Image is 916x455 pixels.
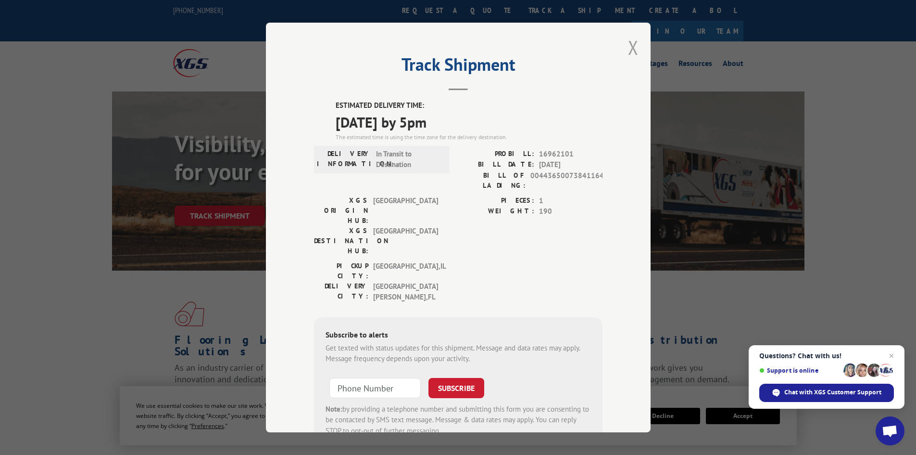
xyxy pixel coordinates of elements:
[317,149,371,170] label: DELIVERY INFORMATION:
[373,195,438,226] span: [GEOGRAPHIC_DATA]
[458,195,534,207] label: PIECES:
[628,35,639,60] button: Close modal
[326,404,342,414] strong: Note:
[458,159,534,170] label: BILL DATE:
[539,206,602,217] span: 190
[539,195,602,207] span: 1
[373,261,438,281] span: [GEOGRAPHIC_DATA] , IL
[458,149,534,160] label: PROBILL:
[326,329,591,343] div: Subscribe to alerts
[314,261,368,281] label: PICKUP CITY:
[373,281,438,303] span: [GEOGRAPHIC_DATA][PERSON_NAME] , FL
[458,206,534,217] label: WEIGHT:
[336,111,602,133] span: [DATE] by 5pm
[376,149,441,170] span: In Transit to Destination
[336,133,602,142] div: The estimated time is using the time zone for the delivery destination.
[326,343,591,364] div: Get texted with status updates for this shipment. Message and data rates may apply. Message frequ...
[759,367,840,374] span: Support is online
[886,350,897,362] span: Close chat
[876,416,904,445] div: Open chat
[428,378,484,398] button: SUBSCRIBE
[458,170,526,191] label: BILL OF LADING:
[539,159,602,170] span: [DATE]
[373,226,438,256] span: [GEOGRAPHIC_DATA]
[329,378,421,398] input: Phone Number
[314,281,368,303] label: DELIVERY CITY:
[314,58,602,76] h2: Track Shipment
[759,384,894,402] div: Chat with XGS Customer Support
[314,226,368,256] label: XGS DESTINATION HUB:
[759,352,894,360] span: Questions? Chat with us!
[539,149,602,160] span: 16962101
[784,388,881,397] span: Chat with XGS Customer Support
[326,404,591,437] div: by providing a telephone number and submitting this form you are consenting to be contacted by SM...
[530,170,602,191] span: 00443650073841164
[336,100,602,111] label: ESTIMATED DELIVERY TIME:
[314,195,368,226] label: XGS ORIGIN HUB:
